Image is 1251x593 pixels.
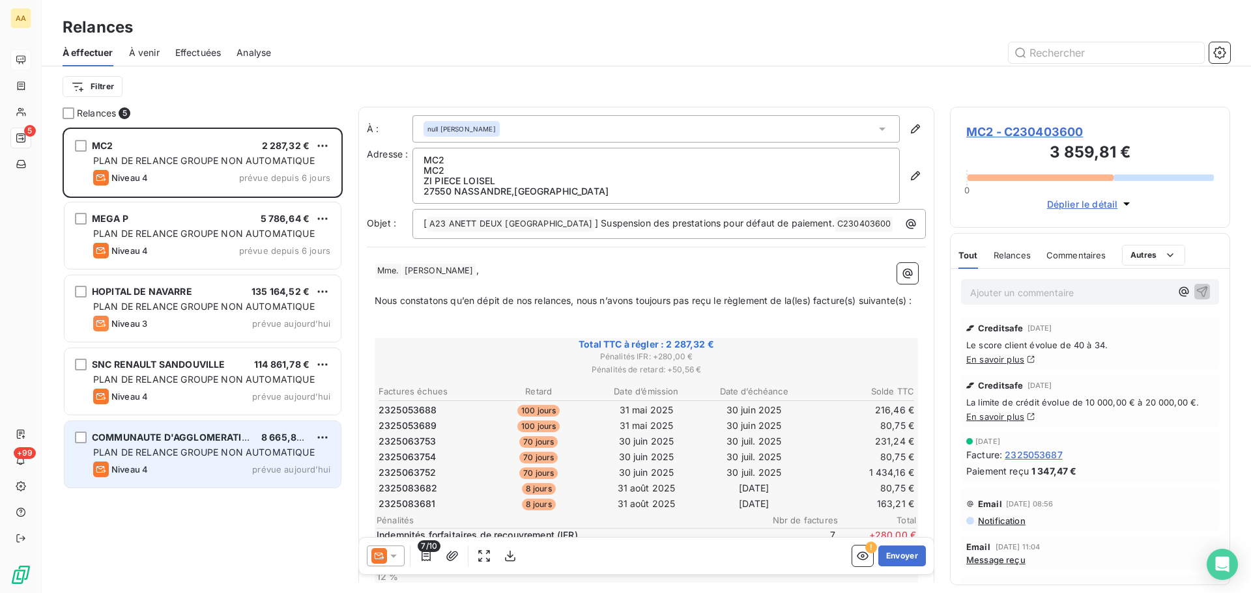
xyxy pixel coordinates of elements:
span: Nbr de factures [760,515,838,525]
span: MC2 - C230403600 [966,123,1214,141]
span: Total TTC à régler : 2 287,32 € [377,338,916,351]
span: 1 347,47 € [1031,464,1077,478]
span: Objet : [367,217,396,228]
span: 2325063752 [379,466,437,479]
p: Indemnités forfaitaires de recouvrement (IFR) [377,529,755,542]
p: 27550 NASSANDRE , [GEOGRAPHIC_DATA] [424,186,889,197]
span: prévue aujourd’hui [252,391,330,402]
span: Relances [994,250,1031,260]
span: Email [978,499,1002,509]
td: 30 juin 2025 [701,419,807,433]
span: Pénalités IFR : + 280,00 € [377,351,916,363]
td: 30 juil. 2025 [701,450,807,464]
p: MC2 [424,165,889,176]
span: Niveau 4 [111,172,148,183]
span: C230403600 [835,217,893,232]
input: Rechercher [1009,42,1204,63]
span: Mme. [375,264,401,279]
span: Email [966,542,990,552]
span: Pénalités de retard : + 50,56 € [377,364,916,376]
span: [PERSON_NAME] [403,264,476,279]
th: Date d’échéance [701,385,807,398]
span: 5 786,64 € [261,213,310,224]
span: PLAN DE RELANCE GROUPE NON AUTOMATIQUE [93,374,315,385]
div: Open Intercom Messenger [1207,549,1238,580]
th: Solde TTC [809,385,915,398]
td: 31 mai 2025 [593,419,699,433]
td: 1 434,16 € [809,465,915,480]
span: prévue depuis 6 jours [239,172,330,183]
span: À venir [129,46,160,59]
span: 100 jours [517,405,560,417]
td: 30 juin 2025 [701,403,807,417]
span: 2325063754 [379,450,437,463]
span: 2 287,32 € [262,140,310,151]
button: Autres [1122,245,1185,266]
span: Niveau 4 [111,391,148,402]
span: Paiement reçu [966,464,1029,478]
td: 216,46 € [809,403,915,417]
span: 2325083682 [379,482,438,495]
span: Le score client évolue de 40 à 34. [966,340,1214,350]
td: 80,75 € [809,481,915,495]
td: 30 juin 2025 [593,434,699,448]
th: Retard [485,385,592,398]
span: Relances [77,107,116,120]
span: [DATE] [975,437,1000,445]
span: Commentaires [1046,250,1106,260]
span: prévue depuis 6 jours [239,245,330,256]
td: 30 juin 2025 [593,465,699,480]
span: À effectuer [63,46,113,59]
span: 100 jours [517,421,560,432]
p: 12 % [377,570,755,583]
span: 5 [119,107,130,119]
span: 70 jours [519,452,558,463]
td: 80,75 € [809,450,915,464]
span: HOPITAL DE NAVARRE [92,286,192,297]
span: PLAN DE RELANCE GROUPE NON AUTOMATIQUE [93,155,315,166]
div: AA [10,8,31,29]
span: Pénalités [377,515,760,525]
span: PLAN DE RELANCE GROUPE NON AUTOMATIQUE [93,301,315,312]
td: [DATE] [701,481,807,495]
span: COMMUNAUTE D'AGGLOMERATION [92,432,256,443]
span: Facture : [966,448,1002,462]
h3: Relances [63,16,133,39]
img: Logo LeanPay [10,564,31,585]
a: En savoir plus [966,354,1024,365]
span: Niveau 3 [111,318,147,329]
span: A23 ANETT DEUX [GEOGRAPHIC_DATA] [427,217,594,232]
span: Niveau 4 [111,245,148,256]
span: Effectuées [175,46,222,59]
span: Notification [977,516,1026,526]
span: Creditsafe [978,323,1024,333]
label: À : [367,122,412,135]
td: [DATE] [701,497,807,511]
h3: 3 859,81 € [966,141,1214,167]
span: 2325083681 [379,497,436,510]
span: [ [424,217,427,228]
span: 7 [757,529,835,555]
td: 231,24 € [809,434,915,448]
a: En savoir plus [966,411,1024,422]
span: , [476,264,479,275]
span: + 280,00 € [838,529,916,555]
span: La limite de crédit évolue de 10 000,00 € à 20 000,00 €. [966,397,1214,407]
span: [DATE] [1028,381,1052,389]
span: 0 [964,185,970,195]
span: 8 jours [522,499,556,510]
span: MEGA P [92,213,128,224]
span: 8 665,83 € [261,432,311,443]
td: 31 août 2025 [593,497,699,511]
span: Creditsafe [978,380,1024,391]
span: Niveau 4 [111,464,148,475]
span: PLAN DE RELANCE GROUPE NON AUTOMATIQUE [93,228,315,239]
p: ZI PIECE LOISEL [424,176,889,186]
td: 30 juil. 2025 [701,465,807,480]
span: Adresse : [367,148,408,159]
p: MC2 [424,155,889,165]
button: Filtrer [63,76,122,97]
span: Message reçu [966,555,1026,565]
td: 163,21 € [809,497,915,511]
div: grid [63,128,343,593]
